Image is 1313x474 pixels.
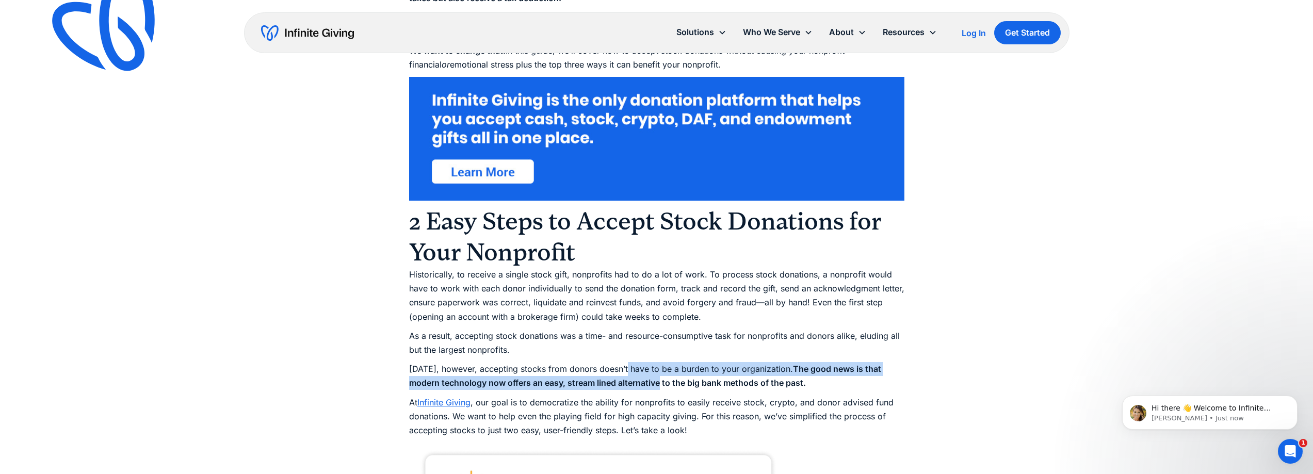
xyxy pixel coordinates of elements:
[417,397,471,407] a: Infinite Giving
[676,25,714,39] div: Solutions
[668,21,735,43] div: Solutions
[1107,374,1313,446] iframe: Intercom notifications message
[1278,439,1303,464] iframe: Intercom live chat
[994,21,1061,44] a: Get Started
[829,25,854,39] div: About
[409,268,904,324] p: Historically, to receive a single stock gift, nonprofits had to do a lot of work. To process stoc...
[409,44,904,72] p: In this guide, we’ll cover how to accept stock donations without causing your nonprofit financial...
[409,45,506,56] strong: We want to change that!
[735,21,821,43] div: Who We Serve
[821,21,874,43] div: About
[409,77,904,201] img: Click this image to learn more about Infinite Giving's donation platform, which nonprofits can us...
[883,25,925,39] div: Resources
[743,25,800,39] div: Who We Serve
[442,59,450,70] em: or
[409,396,904,438] p: At , our goal is to democratize the ability for nonprofits to easily receive stock, crypto, and d...
[409,10,904,38] p: However, despite the fact that stock donations offer such significant benefits, many nonprofits h...
[409,329,904,357] p: As a result, accepting stock donations was a time- and resource-consumptive task for nonprofits a...
[962,27,986,39] a: Log In
[1299,439,1307,447] span: 1
[874,21,945,43] div: Resources
[409,206,904,268] h2: 2 Easy Steps to Accept Stock Donations for Your Nonprofit
[261,25,354,41] a: home
[409,362,904,390] p: [DATE], however, accepting stocks from donors doesn’t have to be a burden to your organization.
[962,29,986,37] div: Log In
